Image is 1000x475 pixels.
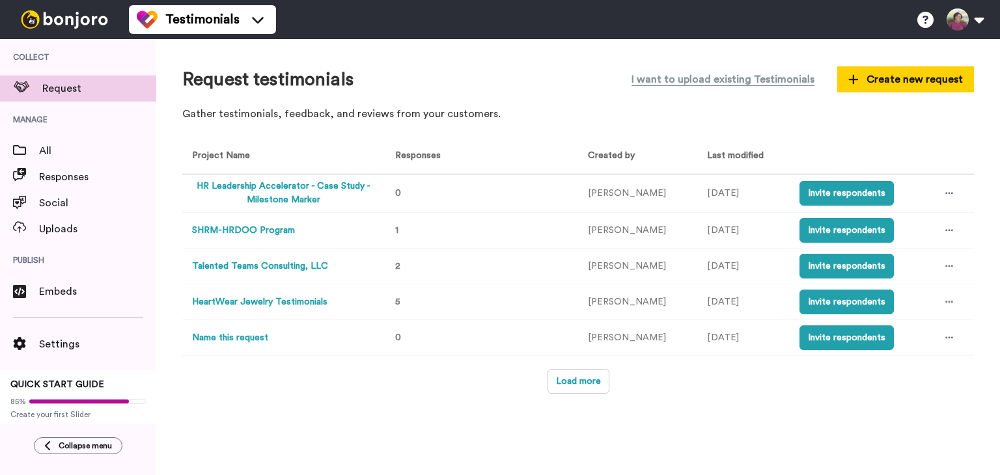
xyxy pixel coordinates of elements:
[578,249,697,284] td: [PERSON_NAME]
[697,284,789,320] td: [DATE]
[799,254,894,278] button: Invite respondents
[632,72,814,87] span: I want to upload existing Testimonials
[192,295,327,309] button: HeartWear Jewelry Testimonials
[578,174,697,213] td: [PERSON_NAME]
[39,169,156,185] span: Responses
[182,107,974,122] p: Gather testimonials, feedback, and reviews from your customers.
[697,249,789,284] td: [DATE]
[548,369,609,394] button: Load more
[192,224,295,238] button: SHRM-HRDOO Program
[395,262,400,271] span: 2
[16,10,113,29] img: bj-logo-header-white.svg
[799,325,894,350] button: Invite respondents
[578,284,697,320] td: [PERSON_NAME]
[697,139,789,174] th: Last modified
[39,284,156,299] span: Embeds
[799,181,894,206] button: Invite respondents
[395,226,398,235] span: 1
[697,320,789,356] td: [DATE]
[42,81,156,96] span: Request
[10,409,146,420] span: Create your first Slider
[192,331,268,345] button: Name this request
[848,72,963,87] span: Create new request
[34,437,122,454] button: Collapse menu
[697,174,789,213] td: [DATE]
[578,139,697,174] th: Created by
[395,333,401,342] span: 0
[799,290,894,314] button: Invite respondents
[578,213,697,249] td: [PERSON_NAME]
[395,189,401,198] span: 0
[622,65,824,94] button: I want to upload existing Testimonials
[182,70,354,90] h1: Request testimonials
[10,396,26,407] span: 85%
[390,151,441,160] span: Responses
[799,218,894,243] button: Invite respondents
[59,441,112,451] span: Collapse menu
[192,180,375,207] button: HR Leadership Accelerator - Case Study - Milestone Marker
[10,380,104,389] span: QUICK START GUIDE
[395,297,400,306] span: 5
[137,9,158,30] img: tm-color.svg
[39,195,156,211] span: Social
[192,260,328,273] button: Talented Teams Consulting, LLC
[182,139,380,174] th: Project Name
[578,320,697,356] td: [PERSON_NAME]
[837,66,974,92] button: Create new request
[165,10,240,29] span: Testimonials
[39,143,156,159] span: All
[39,221,156,237] span: Uploads
[39,336,156,352] span: Settings
[697,213,789,249] td: [DATE]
